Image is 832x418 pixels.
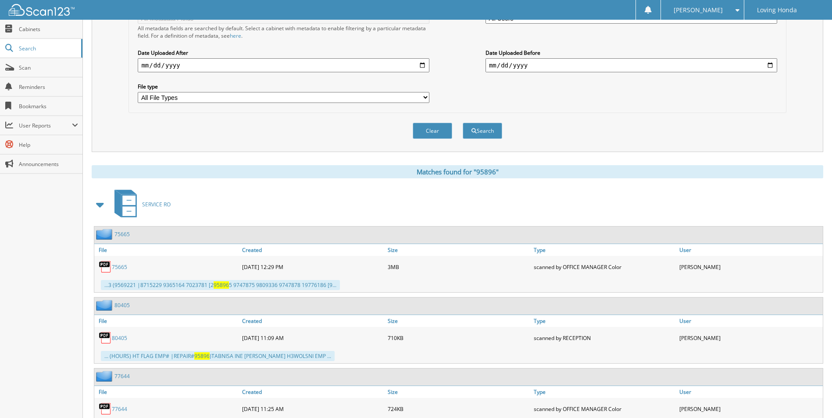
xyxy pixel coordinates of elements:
a: 75665 [112,263,127,271]
span: Help [19,141,78,149]
img: PDF.png [99,331,112,344]
a: Type [532,244,677,256]
label: Date Uploaded Before [486,49,777,57]
img: PDF.png [99,402,112,415]
div: Matches found for "95896" [92,165,823,178]
span: 95896 [214,281,229,289]
img: folder2.png [96,229,114,240]
span: Announcements [19,160,78,168]
span: [PERSON_NAME] [674,7,723,13]
div: [DATE] 11:09 AM [240,329,386,347]
span: Search [19,45,77,52]
a: 77644 [112,405,127,413]
span: Reminders [19,83,78,91]
a: Type [532,315,677,327]
iframe: Chat Widget [788,376,832,418]
a: File [94,315,240,327]
span: 95896 [194,352,210,360]
span: Bookmarks [19,103,78,110]
div: ...3 (9569221 |8715229 9365164 7023781 [2 5 9747875 9809336 9747878 19776186 [9... [101,280,340,290]
button: Search [463,123,502,139]
div: 3MB [386,258,531,276]
a: Created [240,244,386,256]
input: start [138,58,429,72]
a: Size [386,315,531,327]
a: SERVICE RO [109,187,171,222]
a: Size [386,386,531,398]
div: 724KB [386,400,531,418]
div: [PERSON_NAME] [677,400,823,418]
label: File type [138,83,429,90]
img: folder2.png [96,371,114,382]
span: Scan [19,64,78,71]
a: User [677,315,823,327]
a: here [230,32,241,39]
a: File [94,386,240,398]
a: File [94,244,240,256]
div: scanned by RECEPTION [532,329,677,347]
span: SERVICE RO [142,201,171,208]
div: scanned by OFFICE MANAGER Color [532,400,677,418]
a: 75665 [114,230,130,238]
a: Size [386,244,531,256]
div: [DATE] 11:25 AM [240,400,386,418]
span: Cabinets [19,25,78,33]
a: User [677,386,823,398]
a: User [677,244,823,256]
a: Created [240,315,386,327]
div: scanned by OFFICE MANAGER Color [532,258,677,276]
button: Clear [413,123,452,139]
a: 80405 [112,334,127,342]
a: 77644 [114,372,130,380]
label: Date Uploaded After [138,49,429,57]
a: Type [532,386,677,398]
img: folder2.png [96,300,114,311]
a: 80405 [114,301,130,309]
div: 710KB [386,329,531,347]
img: scan123-logo-white.svg [9,4,75,16]
span: User Reports [19,122,72,129]
div: ... (HOURS) HT FLAG EMP# |REPAIR# )TABNISA INE [PERSON_NAME] H3WOLSNI EMP ... [101,351,335,361]
div: All metadata fields are searched by default. Select a cabinet with metadata to enable filtering b... [138,25,429,39]
span: Loving Honda [757,7,797,13]
a: Created [240,386,386,398]
div: [DATE] 12:29 PM [240,258,386,276]
img: PDF.png [99,260,112,273]
input: end [486,58,777,72]
div: [PERSON_NAME] [677,329,823,347]
div: [PERSON_NAME] [677,258,823,276]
